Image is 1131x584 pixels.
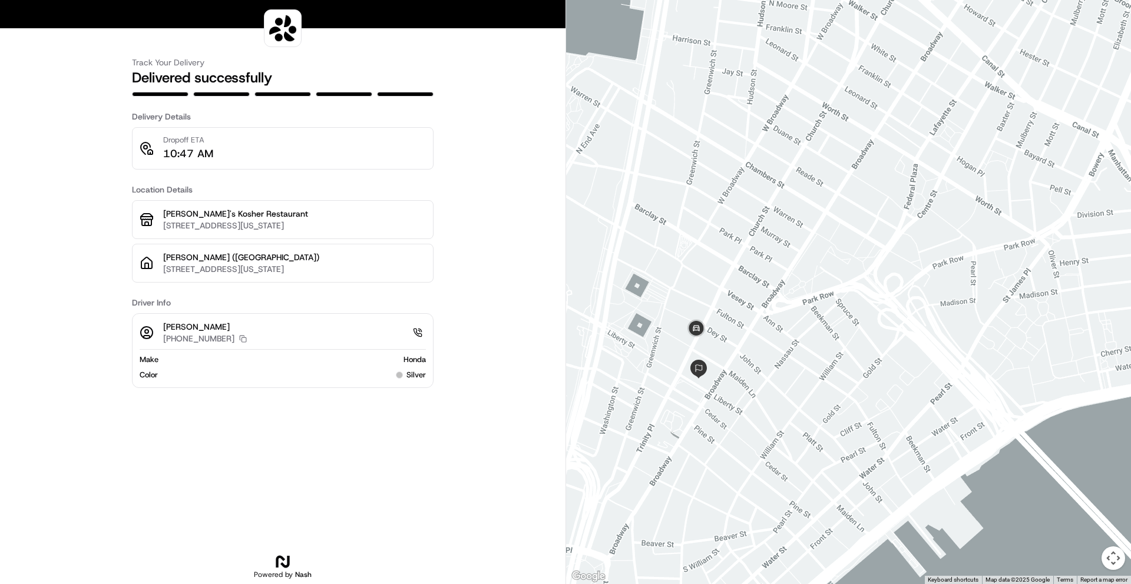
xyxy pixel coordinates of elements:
[267,12,299,44] img: logo-public_tracking_screen-Sharebite-1703187580717.png
[140,370,158,380] span: Color
[163,333,234,344] p: [PHONE_NUMBER]
[986,576,1050,583] span: Map data ©2025 Google
[163,135,213,145] p: Dropoff ETA
[163,263,426,275] p: [STREET_ADDRESS][US_STATE]
[140,354,158,365] span: Make
[163,321,247,333] p: [PERSON_NAME]
[254,570,312,579] h2: Powered by
[406,370,426,380] span: silver
[928,576,978,584] button: Keyboard shortcuts
[569,569,608,584] a: Open this area in Google Maps (opens a new window)
[132,297,434,308] h3: Driver Info
[163,145,213,162] p: 10:47 AM
[1080,576,1127,583] a: Report a map error
[163,251,426,263] p: [PERSON_NAME] ([GEOGRAPHIC_DATA])
[132,57,434,68] h3: Track Your Delivery
[569,569,608,584] img: Google
[163,208,426,220] p: [PERSON_NAME]'s Kosher Restaurant
[295,570,312,579] span: Nash
[132,184,434,195] h3: Location Details
[1057,576,1073,583] a: Terms (opens in new tab)
[163,220,426,231] p: [STREET_ADDRESS][US_STATE]
[1102,546,1125,570] button: Map camera controls
[132,111,434,122] h3: Delivery Details
[132,68,434,87] h2: Delivered successfully
[404,354,426,365] span: Honda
